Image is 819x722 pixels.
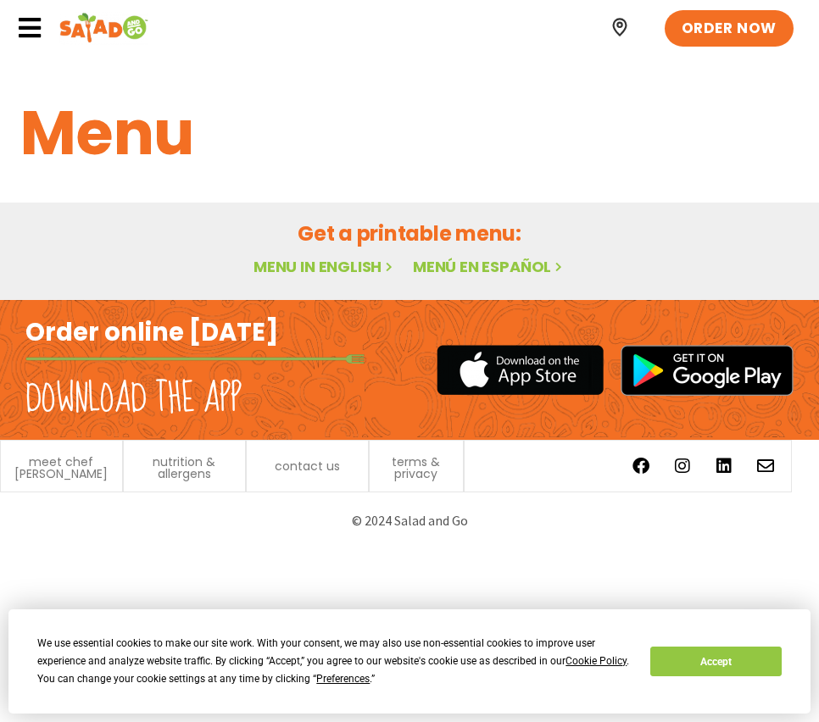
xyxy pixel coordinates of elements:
[316,673,370,685] span: Preferences
[665,10,794,47] a: ORDER NOW
[413,256,565,277] a: Menú en español
[25,354,365,364] img: fork
[25,375,242,423] h2: Download the app
[565,655,627,667] span: Cookie Policy
[25,317,279,349] h2: Order online [DATE]
[20,87,799,179] h1: Menu
[378,456,455,480] a: terms & privacy
[9,456,114,480] a: meet chef [PERSON_NAME]
[437,342,604,397] img: appstore
[275,460,340,472] a: contact us
[650,647,781,676] button: Accept
[8,609,811,714] div: Cookie Consent Prompt
[682,19,777,39] span: ORDER NOW
[59,11,148,45] img: Header logo
[253,256,396,277] a: Menu in English
[132,456,237,480] a: nutrition & allergens
[20,219,799,248] h2: Get a printable menu:
[621,345,794,396] img: google_play
[17,509,802,532] p: © 2024 Salad and Go
[37,635,630,688] div: We use essential cookies to make our site work. With your consent, we may also use non-essential ...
